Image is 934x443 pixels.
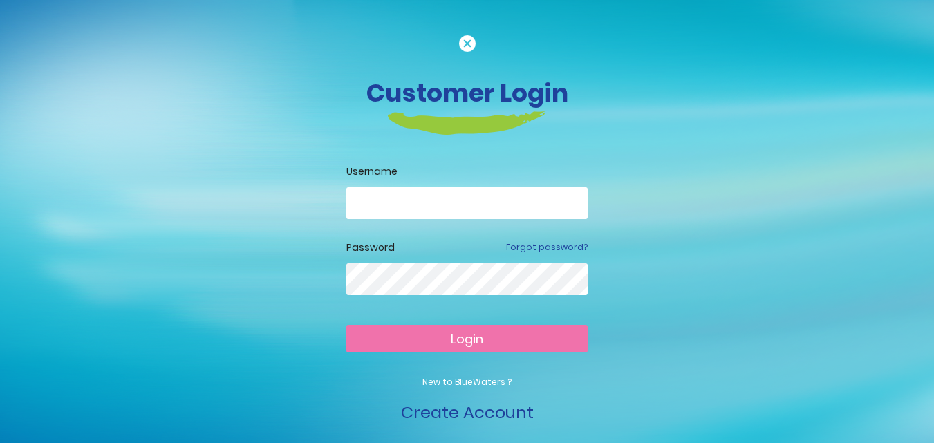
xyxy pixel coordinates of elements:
a: Create Account [401,401,534,424]
a: Forgot password? [506,241,588,254]
h3: Customer Login [84,78,851,108]
span: Login [451,330,483,348]
img: login-heading-border.png [388,111,546,135]
button: Login [346,325,588,352]
img: cancel [459,35,476,52]
label: Password [346,241,395,255]
label: Username [346,164,588,179]
p: New to BlueWaters ? [346,376,588,388]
